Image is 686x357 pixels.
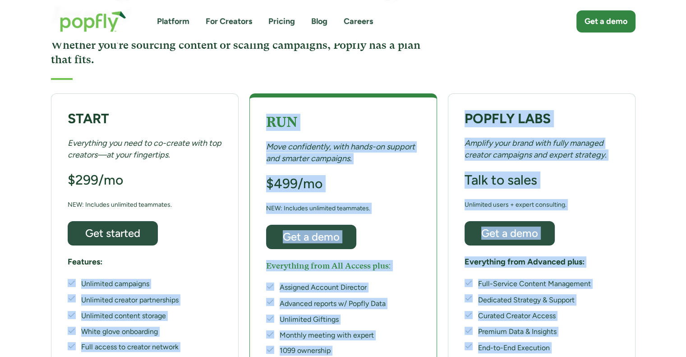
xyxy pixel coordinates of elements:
[81,327,179,337] div: White glove onboarding
[266,260,391,271] h5: Everything from All Access plus:
[81,311,179,321] div: Unlimited content storage
[465,256,585,268] h5: Everything from Advanced plus:
[576,10,635,32] a: Get a demo
[266,175,322,192] h3: $499/mo
[81,279,179,289] div: Unlimited campaigns
[268,16,295,27] a: Pricing
[81,294,179,306] div: Unlimited creator partnerships
[478,342,596,353] div: End-to-End Execution
[311,16,327,27] a: Blog
[478,311,596,321] div: Curated Creator Access
[465,138,607,159] em: Amplify your brand with fully managed creator campaigns and expert strategy.
[68,172,123,189] h3: $299/mo
[478,279,596,289] div: Full-Service Content Management
[585,16,627,27] div: Get a demo
[68,256,102,268] h5: Features:
[266,114,297,130] strong: RUN
[465,199,566,210] div: Unlimited users + expert consulting.
[81,342,179,352] div: Full access to creator network
[76,227,150,239] div: Get started
[280,330,386,340] div: Monthly meeting with expert
[206,16,252,27] a: For Creators
[68,199,172,210] div: NEW: Includes unlimited teammates.
[266,203,370,214] div: NEW: Includes unlimited teammates.
[465,172,537,189] h3: Talk to sales
[280,346,386,356] div: 1099 ownership
[68,138,221,159] em: Everything you need to co-create with top creators—at your fingertips.
[274,231,348,242] div: Get a demo
[280,283,386,292] div: Assigned Account Director
[68,221,158,246] a: Get started
[280,315,386,325] div: Unlimited Giftings
[157,16,189,27] a: Platform
[465,110,551,127] strong: POPFLY LABS
[266,142,415,163] em: Move confidently, with hands-on support and smarter campaigns.
[478,327,596,337] div: Premium Data & Insights
[51,38,425,67] h3: Whether you're sourcing content or scaling campaigns, Popfly has a plan that fits.
[478,294,596,306] div: Dedicated Strategy & Support
[280,298,386,309] div: Advanced reports w/ Popfly Data
[51,2,135,41] a: home
[266,225,356,249] a: Get a demo
[68,110,109,127] strong: START
[465,221,555,246] a: Get a demo
[344,16,373,27] a: Careers
[473,227,547,239] div: Get a demo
